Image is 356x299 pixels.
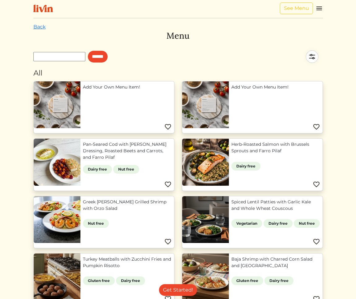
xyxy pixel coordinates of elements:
img: Favorite menu item [164,123,172,131]
a: Pan-Seared Cod with [PERSON_NAME] Dressing, Roasted Beets and Carrots, and Farro Pilaf [83,141,172,161]
img: menu_hamburger-cb6d353cf0ecd9f46ceae1c99ecbeb4a00e71ca567a856bd81f57e9d8c17bb26.svg [315,5,323,12]
a: Baja Shrimp with Charred Corn Salad and [GEOGRAPHIC_DATA] [231,256,320,269]
a: Herb-Roasted Salmon with Brussels Sprouts and Farro Pilaf [231,141,320,154]
a: Add Your Own Menu Item! [83,84,172,90]
a: Add Your Own Menu Item! [231,84,320,90]
img: Favorite menu item [313,181,320,188]
img: Favorite menu item [313,238,320,245]
a: See Menu [280,2,313,14]
a: Back [33,24,46,30]
a: Turkey Meatballs with Zucchini Fries and Pumpkin Risotto [83,256,172,269]
img: filter-5a7d962c2457a2d01fc3f3b070ac7679cf81506dd4bc827d76cf1eb68fb85cd7.svg [301,46,323,67]
img: Favorite menu item [164,238,172,245]
img: Favorite menu item [313,123,320,131]
img: livin-logo-a0d97d1a881af30f6274990eb6222085a2533c92bbd1e4f22c21b4f0d0e3210c.svg [33,5,53,12]
div: All [33,67,323,79]
a: Get Started! [159,284,197,296]
h3: Menu [33,31,323,41]
a: Spiced Lentil Patties with Garlic Kale and Whole Wheat Couscous [231,199,320,212]
a: Greek [PERSON_NAME] Grilled Shrimp with Orzo Salad [83,199,172,212]
img: Favorite menu item [164,181,172,188]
